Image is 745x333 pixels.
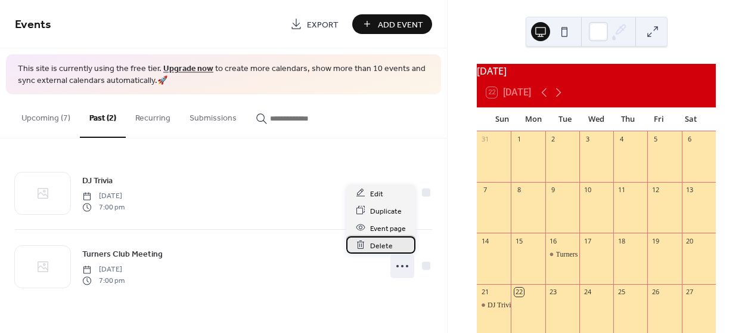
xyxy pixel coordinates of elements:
div: Turners Club Meeting [545,249,579,260]
div: 11 [617,186,626,195]
div: 26 [651,288,660,297]
span: Delete [370,239,393,252]
div: 7 [480,186,489,195]
div: Wed [581,107,612,131]
div: 15 [514,236,523,245]
div: 4 [617,135,626,144]
span: 7:00 pm [82,202,125,212]
span: Edit [370,187,383,200]
div: Mon [518,107,550,131]
button: Past (2) [80,94,126,138]
a: Upgrade now [163,61,213,77]
a: Turners Club Meeting [82,247,163,261]
button: Upcoming (7) [12,94,80,137]
button: Add Event [352,14,432,34]
span: Add Event [378,18,423,31]
span: Events [15,13,51,36]
div: Thu [612,107,644,131]
div: 5 [651,135,660,144]
div: 22 [514,288,523,297]
div: 25 [617,288,626,297]
div: 23 [549,288,558,297]
div: 17 [583,236,592,245]
span: DJ Trivia [82,175,113,187]
div: 6 [685,135,694,144]
div: 27 [685,288,694,297]
div: 13 [685,186,694,195]
a: Export [281,14,347,34]
div: DJ Trivia [488,300,514,310]
div: 3 [583,135,592,144]
div: 8 [514,186,523,195]
div: 20 [685,236,694,245]
span: This site is currently using the free tier. to create more calendars, show more than 10 events an... [18,63,429,87]
span: Duplicate [370,205,402,217]
div: 31 [480,135,489,144]
div: Turners Club Meeting [556,249,619,260]
div: 10 [583,186,592,195]
span: [DATE] [82,264,125,275]
span: [DATE] [82,191,125,202]
div: Sat [675,107,706,131]
div: [DATE] [477,64,716,78]
div: 14 [480,236,489,245]
div: DJ Trivia [477,300,511,310]
span: 7:00 pm [82,275,125,286]
div: 18 [617,236,626,245]
div: 19 [651,236,660,245]
div: 16 [549,236,558,245]
div: 21 [480,288,489,297]
button: Submissions [180,94,246,137]
span: Turners Club Meeting [82,248,163,261]
div: 9 [549,186,558,195]
div: 12 [651,186,660,195]
div: Fri [644,107,675,131]
div: Tue [549,107,581,131]
span: Event page [370,222,406,235]
div: 24 [583,288,592,297]
div: 1 [514,135,523,144]
div: Sun [486,107,518,131]
a: DJ Trivia [82,174,113,187]
button: Recurring [126,94,180,137]
span: Export [307,18,339,31]
div: 2 [549,135,558,144]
